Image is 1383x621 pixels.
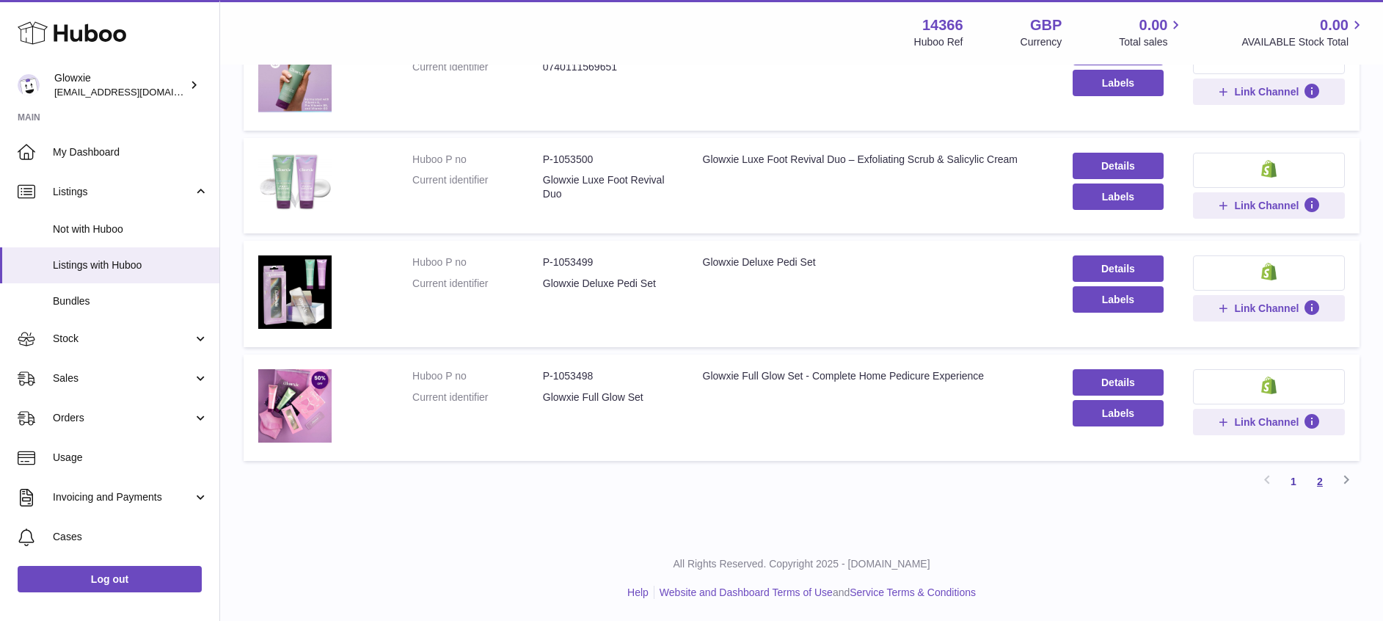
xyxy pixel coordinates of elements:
[1193,295,1345,322] button: Link Channel
[53,145,208,159] span: My Dashboard
[1241,35,1365,49] span: AVAILABLE Stock Total
[53,258,208,272] span: Listings with Huboo
[53,530,208,544] span: Cases
[258,255,332,329] img: Glowxie Deluxe Pedi Set
[850,586,976,598] a: Service Terms & Conditions
[1073,255,1164,282] a: Details
[543,369,674,383] dd: P-1053498
[1307,468,1333,495] a: 2
[53,294,208,308] span: Bundles
[18,566,202,592] a: Log out
[412,277,543,291] dt: Current identifier
[543,153,674,167] dd: P-1053500
[412,60,543,74] dt: Current identifier
[1073,369,1164,396] a: Details
[1261,377,1277,394] img: shopify-small.png
[53,222,208,236] span: Not with Huboo
[18,74,40,96] img: internalAdmin-14366@internal.huboo.com
[543,60,674,74] dd: 0740111569651
[258,369,332,443] img: Glowxie Full Glow Set - Complete Home Pedicure Experience
[53,185,193,199] span: Listings
[1234,302,1299,315] span: Link Channel
[412,391,543,404] dt: Current identifier
[543,391,674,404] dd: Glowxie Full Glow Set
[412,173,543,201] dt: Current identifier
[412,255,543,269] dt: Huboo P no
[1280,468,1307,495] a: 1
[1261,263,1277,280] img: shopify-small.png
[922,15,963,35] strong: 14366
[1241,15,1365,49] a: 0.00 AVAILABLE Stock Total
[1119,35,1184,49] span: Total sales
[1234,85,1299,98] span: Link Channel
[1073,153,1164,179] a: Details
[1119,15,1184,49] a: 0.00 Total sales
[543,277,674,291] dd: Glowxie Deluxe Pedi Set
[1193,409,1345,435] button: Link Channel
[1073,70,1164,96] button: Labels
[1193,192,1345,219] button: Link Channel
[258,39,332,112] img: Glowxie Vitamin Enriched Foot Scrub
[703,255,1044,269] div: Glowxie Deluxe Pedi Set
[914,35,963,49] div: Huboo Ref
[53,332,193,346] span: Stock
[1021,35,1062,49] div: Currency
[703,153,1044,167] div: Glowxie Luxe Foot Revival Duo – Exfoliating Scrub & Salicylic Cream
[232,557,1371,571] p: All Rights Reserved. Copyright 2025 - [DOMAIN_NAME]
[1234,415,1299,429] span: Link Channel
[1234,199,1299,212] span: Link Channel
[1073,400,1164,426] button: Labels
[1193,79,1345,105] button: Link Channel
[654,586,976,600] li: and
[258,153,332,211] img: Glowxie Luxe Foot Revival Duo – Exfoliating Scrub & Salicylic Cream
[543,255,674,269] dd: P-1053499
[54,86,216,98] span: [EMAIL_ADDRESS][DOMAIN_NAME]
[412,153,543,167] dt: Huboo P no
[627,586,649,598] a: Help
[1030,15,1062,35] strong: GBP
[412,369,543,383] dt: Huboo P no
[1073,184,1164,210] button: Labels
[703,369,1044,383] div: Glowxie Full Glow Set - Complete Home Pedicure Experience
[1261,160,1277,178] img: shopify-small.png
[53,371,193,385] span: Sales
[660,586,833,598] a: Website and Dashboard Terms of Use
[1073,286,1164,313] button: Labels
[54,71,186,99] div: Glowxie
[1320,15,1349,35] span: 0.00
[543,173,674,201] dd: Glowxie Luxe Foot Revival Duo
[1139,15,1168,35] span: 0.00
[53,490,193,504] span: Invoicing and Payments
[53,451,208,465] span: Usage
[53,411,193,425] span: Orders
